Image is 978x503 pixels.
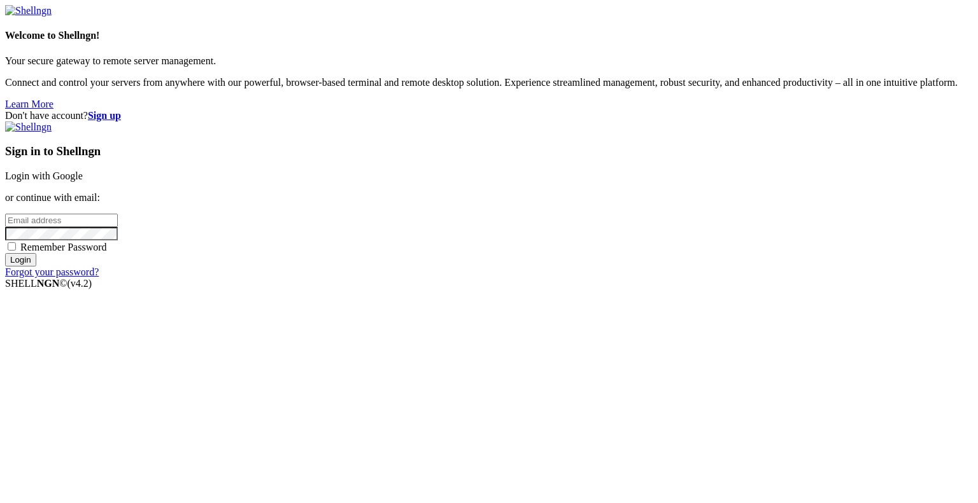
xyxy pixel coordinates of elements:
h3: Sign in to Shellngn [5,144,973,158]
b: NGN [37,278,60,289]
input: Login [5,253,36,266]
p: Connect and control your servers from anywhere with our powerful, browser-based terminal and remo... [5,77,973,88]
input: Remember Password [8,242,16,251]
input: Email address [5,214,118,227]
img: Shellngn [5,121,52,133]
span: Remember Password [20,242,107,252]
a: Sign up [88,110,121,121]
img: Shellngn [5,5,52,17]
div: Don't have account? [5,110,973,121]
h4: Welcome to Shellngn! [5,30,973,41]
span: SHELL © [5,278,92,289]
a: Forgot your password? [5,266,99,277]
a: Login with Google [5,170,83,181]
span: 4.2.0 [67,278,92,289]
p: or continue with email: [5,192,973,203]
a: Learn More [5,99,53,109]
p: Your secure gateway to remote server management. [5,55,973,67]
